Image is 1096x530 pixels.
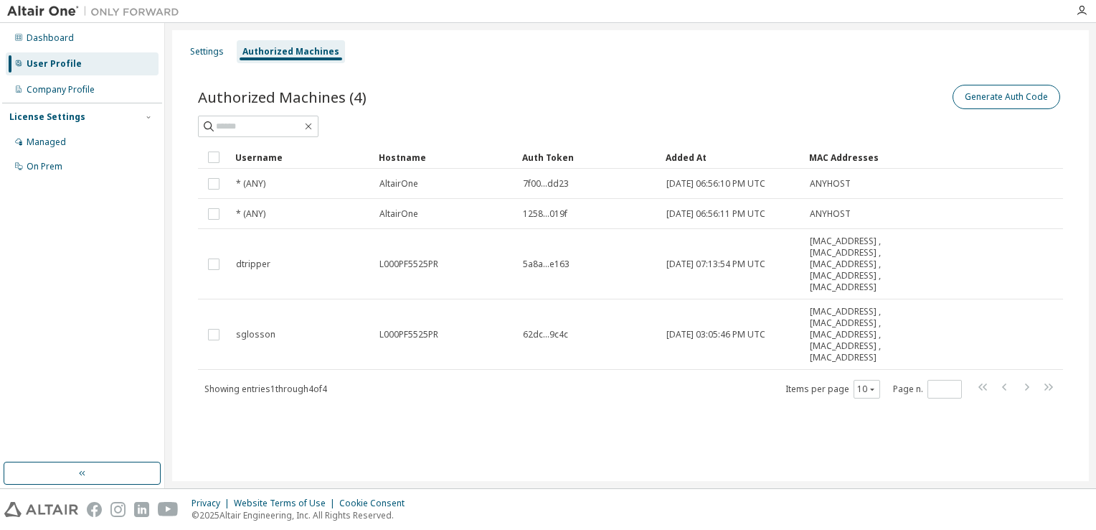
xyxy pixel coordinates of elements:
span: [MAC_ADDRESS] , [MAC_ADDRESS] , [MAC_ADDRESS] , [MAC_ADDRESS] , [MAC_ADDRESS] [810,236,912,293]
span: 5a8a...e163 [523,259,570,270]
span: * (ANY) [236,178,265,190]
div: Dashboard [27,32,74,44]
span: 7f00...dd23 [523,178,569,190]
span: AltairOne [379,208,418,220]
div: Added At [666,146,798,169]
div: Auth Token [522,146,654,169]
span: [DATE] 06:56:10 PM UTC [666,178,765,190]
div: Cookie Consent [339,498,413,509]
span: AltairOne [379,178,418,190]
span: Items per page [785,380,880,399]
span: dtripper [236,259,270,270]
span: Page n. [893,380,962,399]
img: linkedin.svg [134,502,149,517]
div: On Prem [27,161,62,172]
span: 1258...019f [523,208,567,220]
img: altair_logo.svg [4,502,78,517]
span: [DATE] 06:56:11 PM UTC [666,208,765,220]
span: Authorized Machines (4) [198,87,367,107]
div: Website Terms of Use [234,498,339,509]
div: Managed [27,136,66,148]
div: Company Profile [27,84,95,96]
span: L000PF5525PR [379,329,438,340]
span: [MAC_ADDRESS] , [MAC_ADDRESS] , [MAC_ADDRESS] , [MAC_ADDRESS] , [MAC_ADDRESS] [810,306,912,363]
button: Generate Auth Code [953,85,1060,109]
img: Altair One [7,4,186,19]
button: 10 [857,383,877,395]
span: * (ANY) [236,208,265,220]
div: Authorized Machines [242,46,339,57]
div: Username [235,146,367,169]
span: L000PF5525PR [379,259,438,270]
div: Settings [190,46,224,57]
span: ANYHOST [810,178,851,190]
div: License Settings [9,111,85,123]
div: Privacy [192,498,234,509]
img: facebook.svg [87,502,102,517]
p: © 2025 Altair Engineering, Inc. All Rights Reserved. [192,509,413,521]
span: ANYHOST [810,208,851,220]
div: User Profile [27,58,82,70]
span: [DATE] 03:05:46 PM UTC [666,329,765,340]
div: Hostname [379,146,511,169]
span: sglosson [236,329,275,340]
span: [DATE] 07:13:54 PM UTC [666,259,765,270]
img: youtube.svg [158,502,179,517]
div: MAC Addresses [809,146,912,169]
img: instagram.svg [110,502,126,517]
span: Showing entries 1 through 4 of 4 [204,383,327,395]
span: 62dc...9c4c [523,329,568,340]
